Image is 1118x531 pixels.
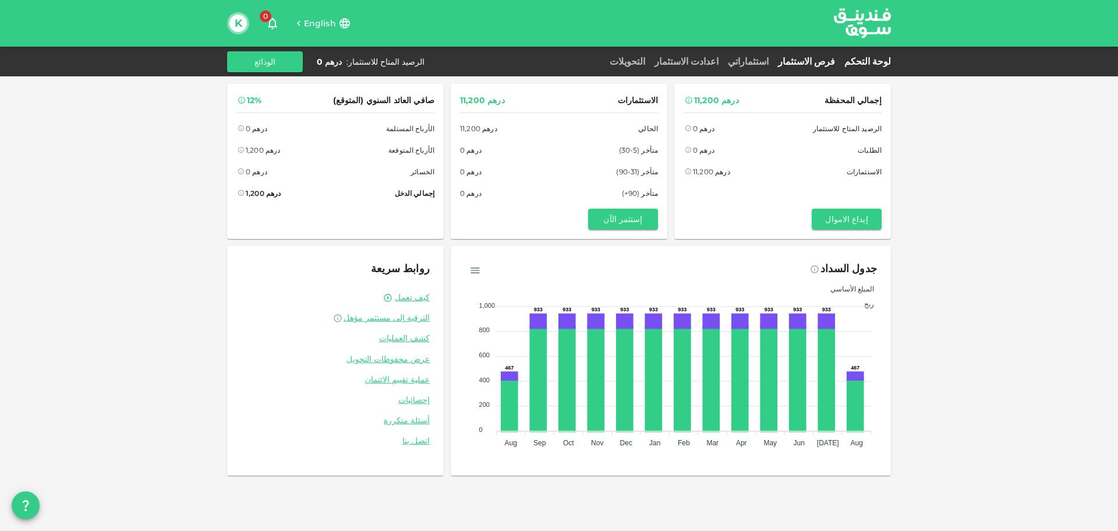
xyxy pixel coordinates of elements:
tspan: Mar [706,439,719,447]
span: الاستثمارات [847,166,882,178]
button: إيداع الاموال [812,209,882,230]
a: اعدادت الاستثمار [650,56,723,67]
a: استثماراتي [723,56,773,67]
div: درهم 11,200 [460,93,505,108]
button: إستثمر الآن [588,209,658,230]
a: فرص الاستثمار [773,56,840,67]
span: صافي العائد السنوي (المتوقع) [333,93,434,108]
tspan: Feb [678,439,690,447]
a: اتصل بنا [241,435,430,446]
div: درهم 0 [246,166,267,178]
span: متأخر (5-30) [619,144,658,156]
span: الأرباح المستلمة [386,122,434,135]
tspan: Jan [649,439,660,447]
span: إجمالي المحفظة [825,93,882,108]
div: درهم 0 [460,144,482,156]
a: logo [834,1,891,45]
span: 0 [260,10,271,22]
div: درهم 0 [693,122,714,135]
div: درهم 11,200 [693,166,730,178]
tspan: 800 [479,326,490,333]
tspan: Sep [533,439,546,447]
tspan: 600 [479,351,490,358]
tspan: Aug [505,439,517,447]
tspan: Aug [851,439,863,447]
span: المبلغ الأساسي [822,284,874,293]
tspan: Dec [620,439,632,447]
div: درهم 0 [460,166,482,178]
span: ربح [855,300,874,308]
span: الرصيد المتاح للاستثمار [813,122,882,135]
img: logo [819,1,906,45]
button: K [229,15,247,32]
span: الاستثمارات [618,93,658,108]
tspan: Jun [794,439,805,447]
button: 0 [261,12,284,35]
tspan: 0 [479,426,483,433]
div: درهم 0 [246,122,267,135]
div: درهم 0 [460,187,482,199]
a: الترقية إلى مستثمر مؤهل [241,312,430,323]
span: الطلبات [858,144,882,156]
tspan: 1,000 [479,302,496,309]
a: عرض محفوظات التحويل [241,354,430,365]
button: الودائع [227,51,303,72]
tspan: 200 [479,401,490,408]
a: إحصائيات [241,395,430,406]
span: الأرباح المتوقعة [388,144,434,156]
span: الحالي [638,122,658,135]
div: درهم 1,200 [246,187,281,199]
a: كشف العمليات [241,333,430,344]
tspan: May [763,439,777,447]
tspan: 400 [479,377,490,384]
div: درهم 0 [693,144,714,156]
div: درهم 11,200 [694,93,739,108]
div: جدول السداد [820,260,877,279]
span: الخسائر [411,166,434,178]
tspan: [DATE] [817,439,839,447]
tspan: Apr [736,439,747,447]
tspan: Oct [563,439,574,447]
span: English [304,18,336,29]
span: إجمالي الدخل [395,187,434,199]
a: التحويلات [605,56,650,67]
div: درهم 1,200 [246,144,281,156]
span: متأخر (31-90) [616,166,658,178]
span: روابط سريعة [371,262,430,275]
span: الترقية إلى مستثمر مؤهل [344,312,430,323]
span: متأخر (90+) [622,187,658,199]
a: كيف تعمل [395,292,430,303]
a: لوحة التحكم [840,56,891,67]
div: درهم 11,200 [460,122,497,135]
button: question [12,491,40,519]
tspan: Nov [591,439,603,447]
div: الرصيد المتاح للاستثمار : [346,56,424,68]
a: أسئلة متكررة [241,415,430,426]
div: 12% [247,93,261,108]
a: عملية تقييم الائتمان [241,374,430,385]
div: درهم 0 [317,56,342,68]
